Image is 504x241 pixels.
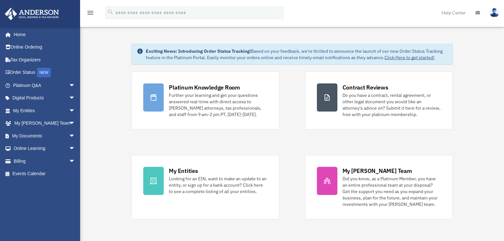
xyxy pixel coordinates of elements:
[131,155,279,219] a: My Entities Looking for an EIN, want to make an update to an entity, or sign up for a bank accoun...
[146,48,447,61] div: Based on your feedback, we're thrilled to announce the launch of our new Order Status Tracking fe...
[4,117,85,130] a: My [PERSON_NAME] Teamarrow_drop_down
[4,167,85,180] a: Events Calendar
[69,104,82,117] span: arrow_drop_down
[169,92,267,118] div: Further your learning and get your questions answered real-time with direct access to [PERSON_NAM...
[69,155,82,168] span: arrow_drop_down
[4,66,85,79] a: Order StatusNEW
[87,9,94,17] i: menu
[4,41,85,54] a: Online Ordering
[490,8,499,17] img: User Pic
[4,53,85,66] a: Tax Organizers
[87,11,94,17] a: menu
[69,79,82,92] span: arrow_drop_down
[37,68,51,77] div: NEW
[69,129,82,143] span: arrow_drop_down
[343,83,388,91] div: Contract Reviews
[131,72,279,129] a: Platinum Knowledge Room Further your learning and get your questions answered real-time with dire...
[4,142,85,155] a: Online Learningarrow_drop_down
[384,55,434,60] a: Click Here to get started!
[169,167,198,175] div: My Entities
[343,175,441,207] div: Did you know, as a Platinum Member, you have an entire professional team at your disposal? Get th...
[146,48,251,54] strong: Exciting News: Introducing Order Status Tracking!
[305,72,453,129] a: Contract Reviews Do you have a contract, rental agreement, or other legal document you would like...
[343,92,441,118] div: Do you have a contract, rental agreement, or other legal document you would like an attorney's ad...
[69,117,82,130] span: arrow_drop_down
[3,8,61,20] img: Anderson Advisors Platinum Portal
[69,92,82,105] span: arrow_drop_down
[305,155,453,219] a: My [PERSON_NAME] Team Did you know, as a Platinum Member, you have an entire professional team at...
[4,129,85,142] a: My Documentsarrow_drop_down
[4,104,85,117] a: My Entitiesarrow_drop_down
[4,155,85,167] a: Billingarrow_drop_down
[107,9,114,16] i: search
[169,175,267,195] div: Looking for an EIN, want to make an update to an entity, or sign up for a bank account? Click her...
[4,28,82,41] a: Home
[4,92,85,105] a: Digital Productsarrow_drop_down
[4,79,85,92] a: Platinum Q&Aarrow_drop_down
[343,167,412,175] div: My [PERSON_NAME] Team
[69,142,82,155] span: arrow_drop_down
[169,83,240,91] div: Platinum Knowledge Room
